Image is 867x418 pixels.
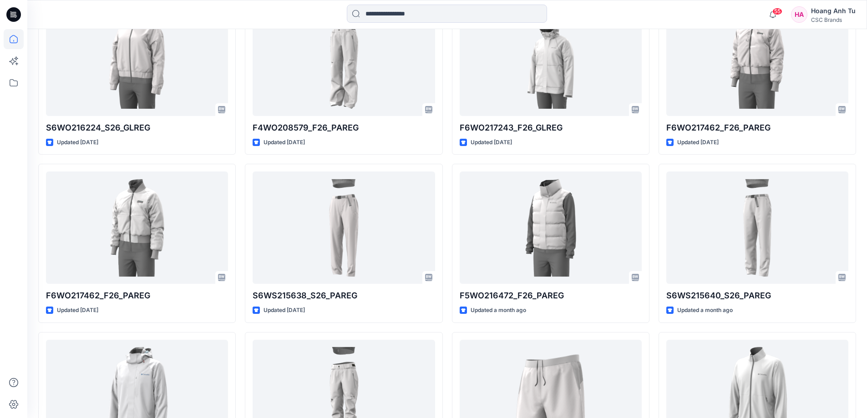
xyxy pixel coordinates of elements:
[666,121,848,134] p: F6WO217462_F26_PAREG
[666,289,848,302] p: S6WS215640_S26_PAREG
[46,4,228,116] a: S6WO216224_S26_GLREG
[46,171,228,284] a: F6WO217462_F26_PAREG
[253,171,435,284] a: S6WS215638_S26_PAREG
[460,171,642,284] a: F5WO216472_F26_PAREG
[46,121,228,134] p: S6WO216224_S26_GLREG
[460,4,642,116] a: F6WO217243_F26_GLREG
[57,138,98,147] p: Updated [DATE]
[666,171,848,284] a: S6WS215640_S26_PAREG
[253,289,435,302] p: S6WS215638_S26_PAREG
[677,306,733,315] p: Updated a month ago
[677,138,719,147] p: Updated [DATE]
[57,306,98,315] p: Updated [DATE]
[460,289,642,302] p: F5WO216472_F26_PAREG
[264,306,305,315] p: Updated [DATE]
[666,4,848,116] a: F6WO217462_F26_PAREG
[253,4,435,116] a: F4WO208579_F26_PAREG
[811,16,856,23] div: CSC Brands
[460,121,642,134] p: F6WO217243_F26_GLREG
[264,138,305,147] p: Updated [DATE]
[471,138,512,147] p: Updated [DATE]
[471,306,526,315] p: Updated a month ago
[791,6,807,23] div: HA
[46,289,228,302] p: F6WO217462_F26_PAREG
[811,5,856,16] div: Hoang Anh Tu
[772,8,782,15] span: 55
[253,121,435,134] p: F4WO208579_F26_PAREG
